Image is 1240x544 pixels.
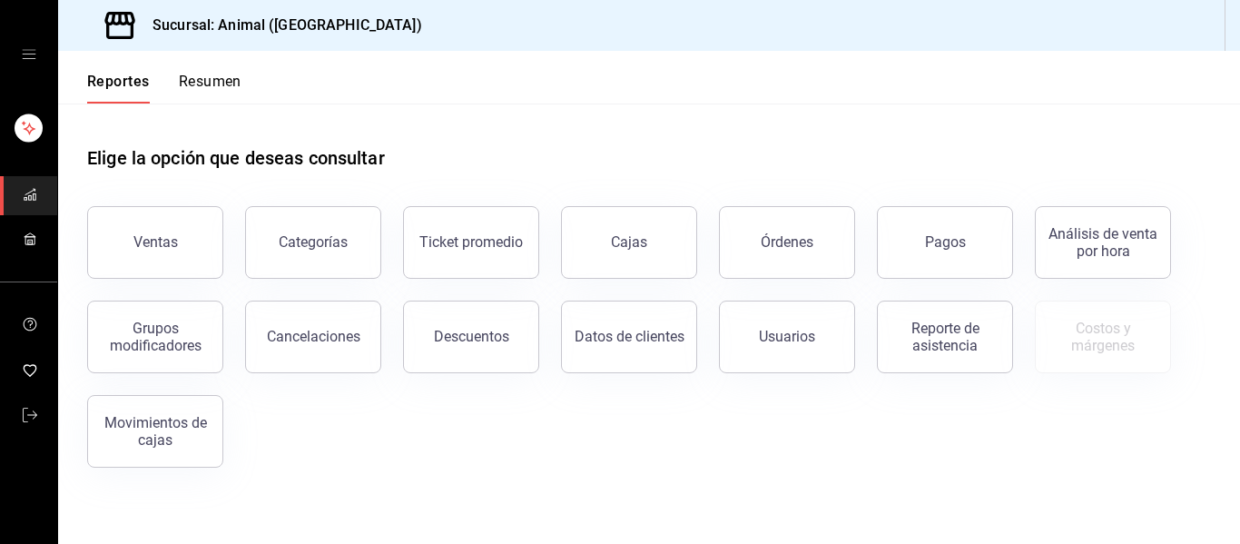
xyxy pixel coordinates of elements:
button: Resumen [179,73,241,104]
div: Costos y márgenes [1047,320,1159,354]
div: Ticket promedio [419,233,523,251]
button: open drawer [22,47,36,62]
h3: Sucursal: Animal ([GEOGRAPHIC_DATA]) [138,15,422,36]
button: Cancelaciones [245,301,381,373]
h1: Elige la opción que deseas consultar [87,144,385,172]
div: Análisis de venta por hora [1047,225,1159,260]
button: Descuentos [403,301,539,373]
div: Grupos modificadores [99,320,212,354]
div: Pagos [925,233,966,251]
button: Reportes [87,73,150,104]
button: Pagos [877,206,1013,279]
button: Grupos modificadores [87,301,223,373]
div: Datos de clientes [575,328,684,345]
div: Categorías [279,233,348,251]
div: Órdenes [761,233,813,251]
div: Descuentos [434,328,509,345]
button: Cajas [561,206,697,279]
div: Ventas [133,233,178,251]
button: Datos de clientes [561,301,697,373]
button: Categorías [245,206,381,279]
button: Ventas [87,206,223,279]
div: Reporte de asistencia [889,320,1001,354]
div: Usuarios [759,328,815,345]
button: Usuarios [719,301,855,373]
div: Cancelaciones [267,328,360,345]
button: Movimientos de cajas [87,395,223,468]
button: Reporte de asistencia [877,301,1013,373]
div: Cajas [611,233,647,251]
button: Órdenes [719,206,855,279]
div: Movimientos de cajas [99,414,212,449]
button: Análisis de venta por hora [1035,206,1171,279]
div: navigation tabs [87,73,241,104]
button: Contrata inventarios para ver este reporte [1035,301,1171,373]
button: Ticket promedio [403,206,539,279]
